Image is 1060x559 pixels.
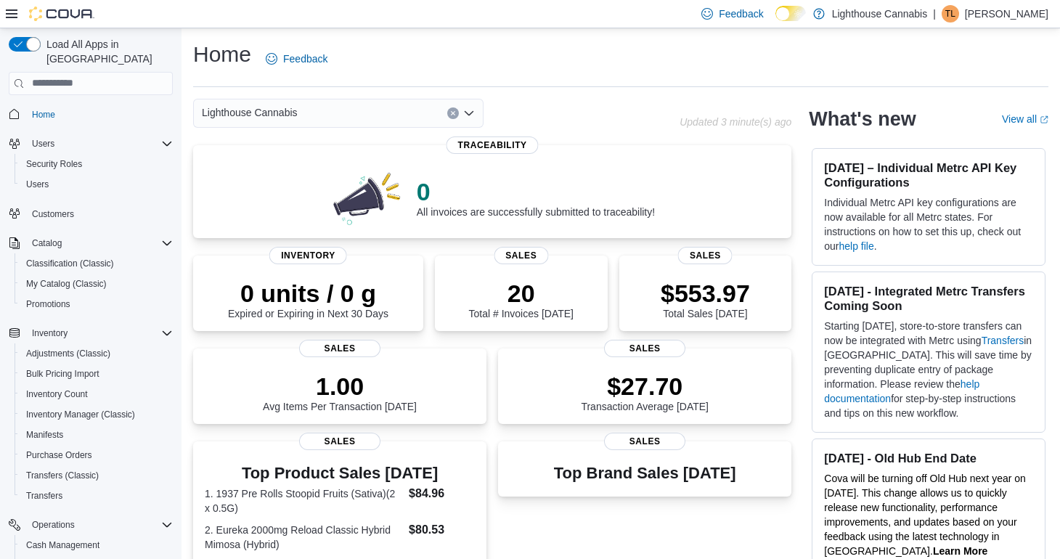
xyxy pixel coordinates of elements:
[15,384,179,404] button: Inventory Count
[20,385,94,403] a: Inventory Count
[982,335,1024,346] a: Transfers
[447,107,459,119] button: Clear input
[26,388,88,400] span: Inventory Count
[26,234,173,252] span: Catalog
[20,176,173,193] span: Users
[20,446,98,464] a: Purchase Orders
[824,160,1033,189] h3: [DATE] – Individual Metrc API Key Configurations
[15,465,179,486] button: Transfers (Classic)
[1002,113,1048,125] a: View allExternal link
[26,325,173,342] span: Inventory
[3,233,179,253] button: Catalog
[933,545,987,557] a: Learn More
[20,426,173,444] span: Manifests
[447,136,539,154] span: Traceability
[409,485,475,502] dd: $84.96
[299,433,380,450] span: Sales
[20,536,105,554] a: Cash Management
[26,105,173,123] span: Home
[775,21,776,22] span: Dark Mode
[26,368,99,380] span: Bulk Pricing Import
[20,345,173,362] span: Adjustments (Classic)
[20,536,173,554] span: Cash Management
[15,535,179,555] button: Cash Management
[775,6,806,21] input: Dark Mode
[26,516,173,534] span: Operations
[202,104,298,121] span: Lighthouse Cannabis
[15,445,179,465] button: Purchase Orders
[263,372,417,401] p: 1.00
[417,177,655,206] p: 0
[20,365,105,383] a: Bulk Pricing Import
[205,523,403,552] dt: 2. Eureka 2000mg Reload Classic Hybrid Mimosa (Hybrid)
[20,345,116,362] a: Adjustments (Classic)
[26,258,114,269] span: Classification (Classic)
[32,327,68,339] span: Inventory
[809,107,916,131] h2: What's new
[15,253,179,274] button: Classification (Classic)
[283,52,327,66] span: Feedback
[41,37,173,66] span: Load All Apps in [GEOGRAPHIC_DATA]
[661,279,750,319] div: Total Sales [DATE]
[26,205,173,223] span: Customers
[32,138,54,150] span: Users
[26,409,135,420] span: Inventory Manager (Classic)
[15,174,179,195] button: Users
[20,406,141,423] a: Inventory Manager (Classic)
[269,247,347,264] span: Inventory
[554,465,736,482] h3: Top Brand Sales [DATE]
[205,486,403,515] dt: 1. 1937 Pre Rolls Stoopid Fruits (Sativa)(2 x 0.5G)
[581,372,709,412] div: Transaction Average [DATE]
[661,279,750,308] p: $553.97
[945,5,955,23] span: TL
[20,467,173,484] span: Transfers (Classic)
[3,203,179,224] button: Customers
[26,179,49,190] span: Users
[965,5,1048,23] p: [PERSON_NAME]
[15,425,179,445] button: Manifests
[20,406,173,423] span: Inventory Manager (Classic)
[20,365,173,383] span: Bulk Pricing Import
[26,106,61,123] a: Home
[20,426,69,444] a: Manifests
[299,340,380,357] span: Sales
[469,279,574,308] p: 20
[824,319,1033,420] p: Starting [DATE], store-to-store transfers can now be integrated with Metrc using in [GEOGRAPHIC_D...
[15,343,179,364] button: Adjustments (Classic)
[32,237,62,249] span: Catalog
[26,135,173,152] span: Users
[32,109,55,121] span: Home
[26,234,68,252] button: Catalog
[193,40,251,69] h1: Home
[20,295,173,313] span: Promotions
[32,208,74,220] span: Customers
[3,515,179,535] button: Operations
[20,275,113,293] a: My Catalog (Classic)
[3,104,179,125] button: Home
[20,176,54,193] a: Users
[26,429,63,441] span: Manifests
[26,490,62,502] span: Transfers
[832,5,928,23] p: Lighthouse Cannabis
[32,519,75,531] span: Operations
[330,168,405,227] img: 0
[933,5,936,23] p: |
[581,372,709,401] p: $27.70
[409,521,475,539] dd: $80.53
[469,279,574,319] div: Total # Invoices [DATE]
[20,155,173,173] span: Security Roles
[839,240,874,252] a: help file
[680,116,791,128] p: Updated 3 minute(s) ago
[20,446,173,464] span: Purchase Orders
[20,467,105,484] a: Transfers (Classic)
[824,378,979,404] a: help documentation
[20,385,173,403] span: Inventory Count
[26,135,60,152] button: Users
[463,107,475,119] button: Open list of options
[15,486,179,506] button: Transfers
[20,255,120,272] a: Classification (Classic)
[15,404,179,425] button: Inventory Manager (Classic)
[205,465,475,482] h3: Top Product Sales [DATE]
[228,279,388,319] div: Expired or Expiring in Next 30 Days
